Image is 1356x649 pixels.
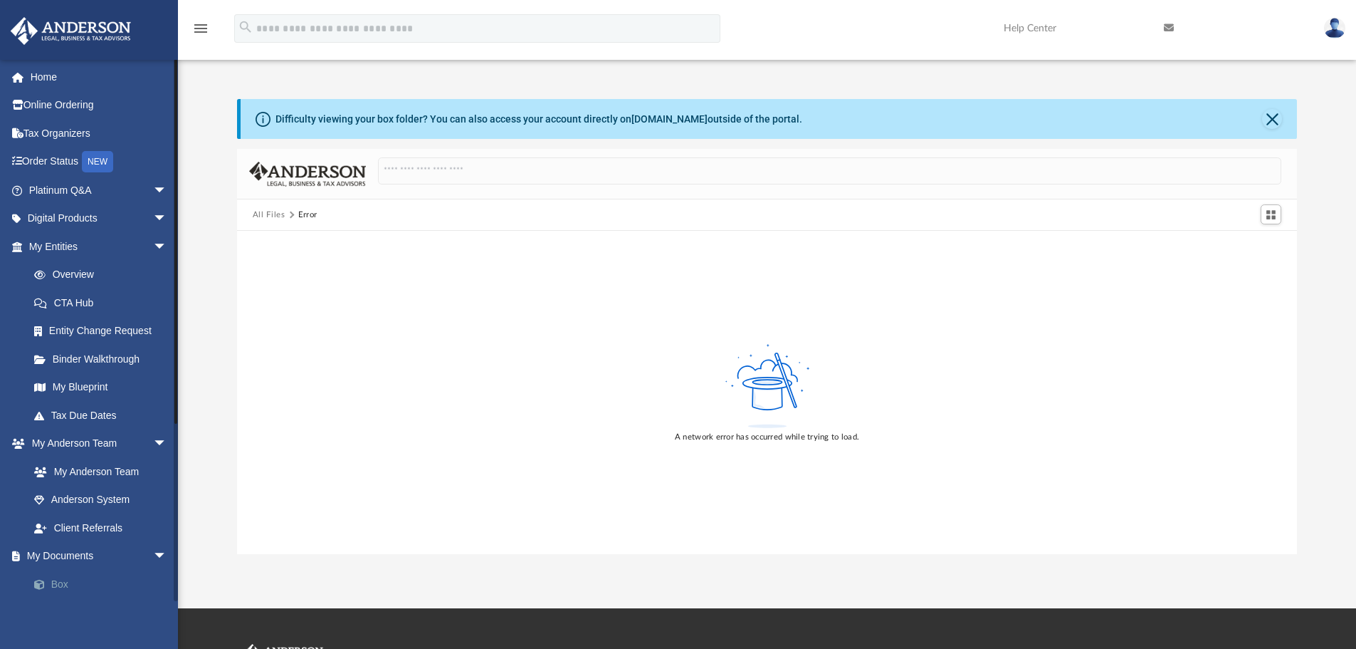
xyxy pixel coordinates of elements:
button: Switch to Grid View [1261,204,1282,224]
a: Tax Due Dates [20,401,189,430]
button: Close [1262,109,1282,129]
span: arrow_drop_down [153,176,182,205]
span: arrow_drop_down [153,542,182,571]
img: Anderson Advisors Platinum Portal [6,17,135,45]
a: Platinum Q&Aarrow_drop_down [10,176,189,204]
a: CTA Hub [20,289,189,317]
a: Home [10,63,189,91]
a: Meeting Minutes [20,598,189,627]
a: Online Ordering [10,91,189,120]
a: My Documentsarrow_drop_down [10,542,189,571]
a: My Entitiesarrow_drop_down [10,232,189,261]
span: arrow_drop_down [153,430,182,459]
a: Binder Walkthrough [20,345,189,373]
a: My Anderson Teamarrow_drop_down [10,430,182,458]
input: Search files and folders [378,157,1281,185]
a: Client Referrals [20,514,182,542]
button: All Files [253,209,285,222]
a: My Anderson Team [20,457,174,486]
span: arrow_drop_down [153,232,182,261]
a: Order StatusNEW [10,147,189,177]
a: Box [20,570,189,598]
a: My Blueprint [20,373,182,402]
img: User Pic [1324,18,1345,38]
div: Error [298,209,317,222]
div: A network error has occurred while trying to load. [675,431,859,444]
a: menu [192,27,209,37]
a: Tax Organizers [10,119,189,147]
div: NEW [82,151,113,172]
i: menu [192,20,209,37]
a: Anderson System [20,486,182,514]
a: [DOMAIN_NAME] [631,113,708,125]
a: Digital Productsarrow_drop_down [10,204,189,233]
span: arrow_drop_down [153,204,182,234]
i: search [238,19,253,35]
a: Overview [20,261,189,289]
a: Entity Change Request [20,317,189,346]
div: Difficulty viewing your box folder? You can also access your account directly on outside of the p... [275,112,802,127]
